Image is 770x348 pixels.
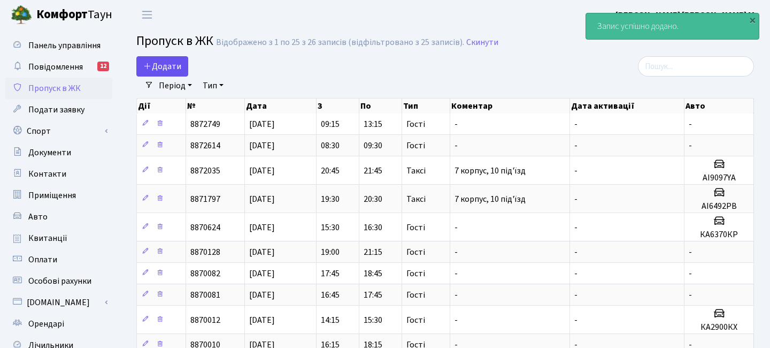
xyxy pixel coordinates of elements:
a: Авто [5,206,112,228]
span: 8870624 [190,222,220,233]
span: Гості [406,248,425,256]
span: 8872614 [190,140,220,152]
span: Особові рахунки [28,275,91,287]
span: 17:45 [321,268,340,279]
span: - [574,246,577,258]
span: - [455,140,458,152]
span: Орендарі [28,318,64,330]
span: 19:00 [321,246,340,258]
span: - [574,268,577,279]
span: - [455,268,458,279]
span: Пропуск в ЖК [28,82,81,94]
span: 7 корпус, 10 під'їзд [455,193,526,205]
span: - [455,314,458,326]
th: З [317,99,359,114]
div: × [747,14,758,25]
h5: КА6370КР [689,230,749,240]
a: Пропуск в ЖК [5,78,112,99]
a: Подати заявку [5,99,112,120]
a: Період [155,77,196,95]
span: 15:30 [321,222,340,233]
th: Дата активації [570,99,684,114]
span: 8872035 [190,165,220,177]
span: Документи [28,147,71,158]
span: Гості [406,141,425,150]
span: 8871797 [190,193,220,205]
span: 09:15 [321,118,340,130]
span: [DATE] [249,246,275,258]
img: logo.png [11,4,32,26]
span: 17:45 [364,289,382,301]
a: [DOMAIN_NAME] [5,292,112,313]
span: Авто [28,211,48,223]
span: - [574,118,577,130]
span: Таун [36,6,112,24]
span: Таксі [406,195,426,203]
a: Контакти [5,163,112,185]
th: № [186,99,245,114]
div: 12 [97,62,109,71]
a: [PERSON_NAME] [PERSON_NAME] М. [615,9,757,21]
span: [DATE] [249,140,275,152]
span: Повідомлення [28,61,83,73]
th: По [359,99,402,114]
span: Подати заявку [28,104,84,116]
span: [DATE] [249,193,275,205]
span: Контакти [28,168,66,180]
span: [DATE] [249,118,275,130]
h5: КА2900КХ [689,322,749,332]
th: Дата [245,99,317,114]
span: - [455,289,458,301]
span: - [455,118,458,130]
a: Панель управління [5,35,112,56]
span: 21:45 [364,165,382,177]
span: 16:30 [364,222,382,233]
span: - [455,246,458,258]
span: Приміщення [28,190,76,201]
a: Додати [136,56,188,77]
span: Гості [406,316,425,324]
button: Переключити навігацію [134,6,160,24]
a: Тип [198,77,228,95]
div: Запис успішно додано. [586,13,759,39]
span: Панель управління [28,40,101,51]
b: Комфорт [36,6,88,23]
span: 20:30 [364,193,382,205]
span: 14:15 [321,314,340,326]
th: Тип [402,99,450,114]
a: Квитанції [5,228,112,249]
span: [DATE] [249,222,275,233]
th: Дії [137,99,186,114]
h5: АІ9097YA [689,173,749,183]
span: - [574,193,577,205]
span: 8872749 [190,118,220,130]
span: Оплати [28,254,57,266]
a: Особові рахунки [5,270,112,292]
th: Коментар [450,99,570,114]
span: 13:15 [364,118,382,130]
span: Гості [406,223,425,232]
span: - [689,289,692,301]
span: [DATE] [249,165,275,177]
span: - [689,268,692,279]
span: - [689,140,692,152]
span: 18:45 [364,268,382,279]
span: Додати [143,60,181,72]
span: - [574,314,577,326]
span: - [689,118,692,130]
a: Оплати [5,249,112,270]
span: 8870128 [190,246,220,258]
span: 09:30 [364,140,382,152]
h5: AI6492PB [689,201,749,211]
span: 8870082 [190,268,220,279]
span: - [574,140,577,152]
span: - [574,165,577,177]
span: [DATE] [249,289,275,301]
span: 7 корпус, 10 під'їзд [455,165,526,177]
span: 16:45 [321,289,340,301]
span: Гості [406,269,425,278]
a: Орендарі [5,313,112,335]
a: Документи [5,142,112,163]
span: 8870081 [190,289,220,301]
